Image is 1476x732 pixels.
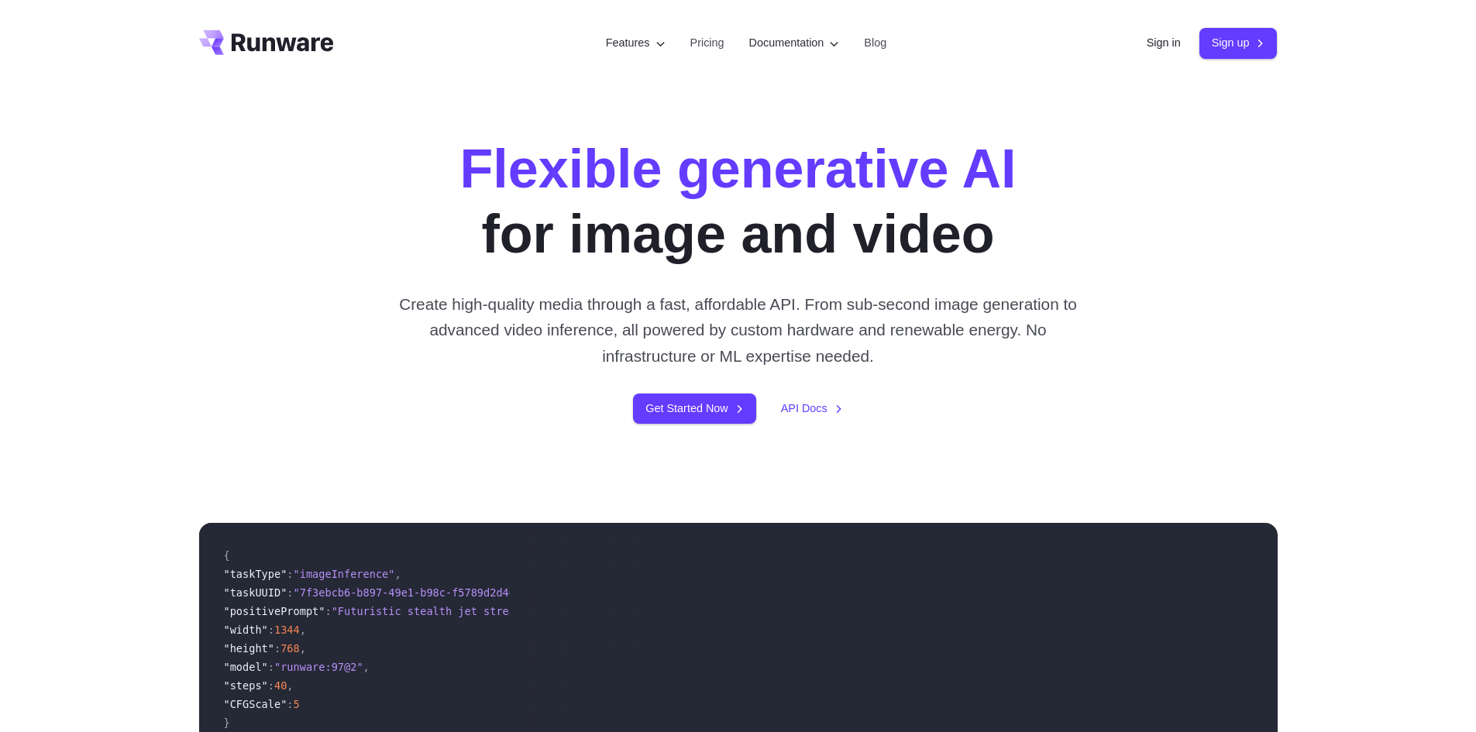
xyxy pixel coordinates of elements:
[300,642,306,655] span: ,
[287,679,293,692] span: ,
[294,568,395,580] span: "imageInference"
[224,624,268,636] span: "width"
[287,568,293,580] span: :
[224,679,268,692] span: "steps"
[224,549,230,562] span: {
[300,624,306,636] span: ,
[199,30,334,55] a: Go to /
[274,624,300,636] span: 1344
[781,400,843,418] a: API Docs
[459,139,1016,199] strong: Flexible generative AI
[606,34,666,52] label: Features
[268,679,274,692] span: :
[749,34,840,52] label: Documentation
[224,586,287,599] span: "taskUUID"
[274,661,363,673] span: "runware:97@2"
[394,568,401,580] span: ,
[224,568,287,580] span: "taskType"
[363,661,370,673] span: ,
[294,698,300,710] span: 5
[268,661,274,673] span: :
[287,698,293,710] span: :
[459,136,1016,266] h1: for image and video
[224,642,274,655] span: "height"
[287,586,293,599] span: :
[1199,28,1278,58] a: Sign up
[224,605,325,617] span: "positivePrompt"
[332,605,909,617] span: "Futuristic stealth jet streaking through a neon-lit cityscape with glowing purple exhaust"
[690,34,724,52] a: Pricing
[224,661,268,673] span: "model"
[224,698,287,710] span: "CFGScale"
[633,393,755,424] a: Get Started Now
[393,291,1083,369] p: Create high-quality media through a fast, affordable API. From sub-second image generation to adv...
[1147,34,1181,52] a: Sign in
[274,679,287,692] span: 40
[224,717,230,729] span: }
[268,624,274,636] span: :
[864,34,886,52] a: Blog
[325,605,331,617] span: :
[274,642,280,655] span: :
[280,642,300,655] span: 768
[294,586,535,599] span: "7f3ebcb6-b897-49e1-b98c-f5789d2d40d7"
